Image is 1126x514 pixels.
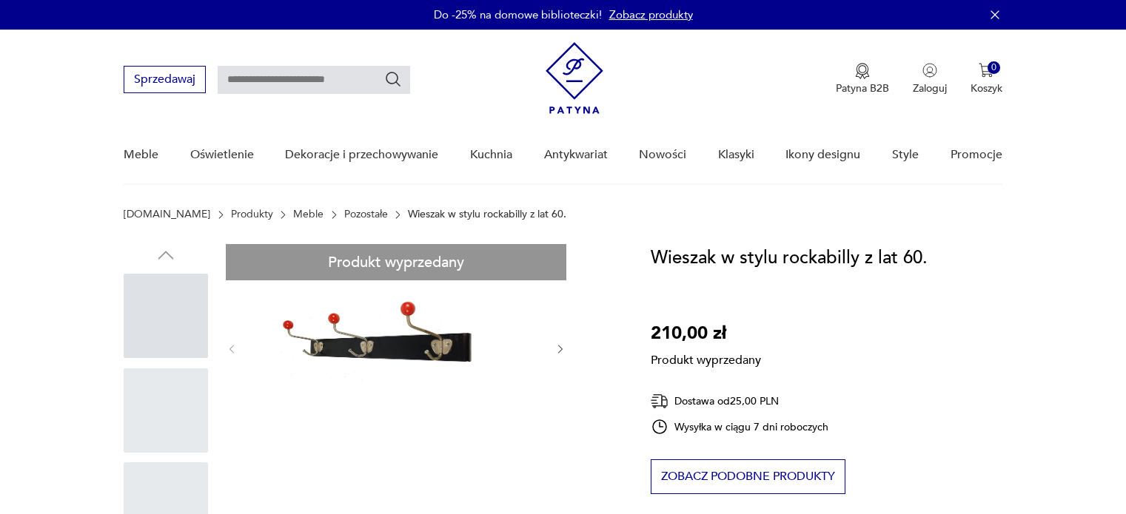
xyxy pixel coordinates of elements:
[651,348,761,368] p: Produkt wyprzedany
[124,126,158,183] a: Meble
[651,244,928,272] h1: Wieszak w stylu rockabilly z lat 60.
[434,7,602,22] p: Do -25% na domowe biblioteczki!
[124,75,206,86] a: Sprzedawaj
[231,209,273,220] a: Produkty
[124,209,210,220] a: [DOMAIN_NAME]
[651,459,845,494] button: Zobacz podobne produkty
[609,7,693,22] a: Zobacz produkty
[651,319,761,348] p: 210,00 zł
[285,126,438,183] a: Dekoracje i przechowywanie
[651,392,828,410] div: Dostawa od 25,00 PLN
[470,126,512,183] a: Kuchnia
[651,418,828,436] div: Wysyłka w ciągu 7 dni roboczych
[892,126,919,183] a: Style
[951,126,1002,183] a: Promocje
[836,63,889,95] button: Patyna B2B
[408,209,566,220] p: Wieszak w stylu rockabilly z lat 60.
[979,63,993,78] img: Ikona koszyka
[988,61,1000,74] div: 0
[293,209,324,220] a: Meble
[384,70,402,88] button: Szukaj
[785,126,860,183] a: Ikony designu
[971,81,1002,95] p: Koszyk
[836,63,889,95] a: Ikona medaluPatyna B2B
[913,81,947,95] p: Zaloguj
[639,126,686,183] a: Nowości
[190,126,254,183] a: Oświetlenie
[651,392,668,410] img: Ikona dostawy
[124,66,206,93] button: Sprzedawaj
[718,126,754,183] a: Klasyki
[971,63,1002,95] button: 0Koszyk
[913,63,947,95] button: Zaloguj
[922,63,937,78] img: Ikonka użytkownika
[855,63,870,79] img: Ikona medalu
[344,209,388,220] a: Pozostałe
[836,81,889,95] p: Patyna B2B
[546,42,603,114] img: Patyna - sklep z meblami i dekoracjami vintage
[544,126,608,183] a: Antykwariat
